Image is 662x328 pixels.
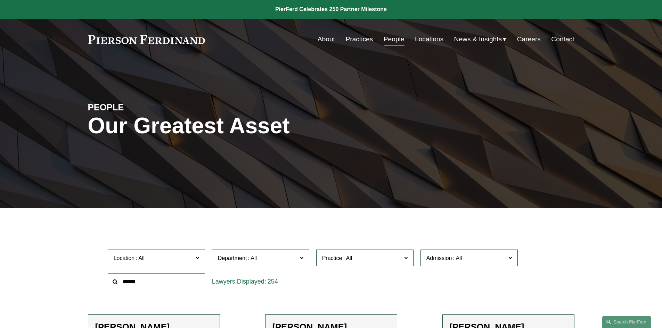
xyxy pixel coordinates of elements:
span: Practice [322,255,342,261]
h1: Our Greatest Asset [88,113,412,138]
span: News & Insights [454,33,502,45]
h4: PEOPLE [88,102,210,113]
span: Location [114,255,135,261]
span: Department [218,255,247,261]
span: Admission [426,255,452,261]
a: folder dropdown [454,33,507,46]
a: Contact [551,33,574,46]
a: People [384,33,404,46]
a: Careers [517,33,541,46]
span: 254 [268,278,278,285]
a: Practices [345,33,373,46]
a: Search this site [602,316,651,328]
a: About [318,33,335,46]
a: Locations [415,33,443,46]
